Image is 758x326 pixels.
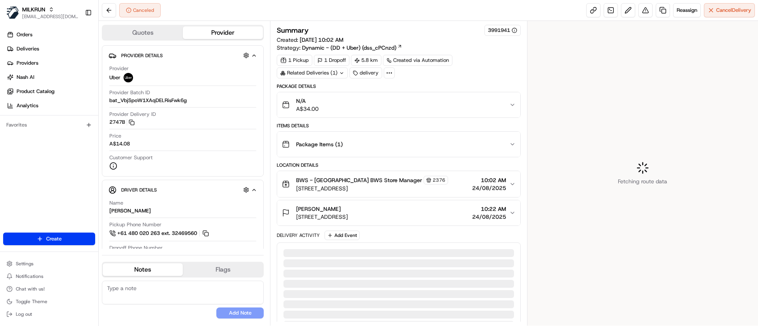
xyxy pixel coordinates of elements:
[277,27,309,34] h3: Summary
[121,52,163,59] span: Provider Details
[183,263,263,276] button: Flags
[109,229,210,238] a: +61 480 020 263 ext. 32469560
[277,55,312,66] div: 1 Pickup
[716,7,751,14] span: Cancel Delivery
[488,27,517,34] button: 3991941
[3,43,98,55] a: Deliveries
[17,74,34,81] span: Nash AI
[296,213,348,221] span: [STREET_ADDRESS]
[300,36,343,43] span: [DATE] 10:02 AM
[3,119,95,131] div: Favorites
[3,309,95,320] button: Log out
[109,89,150,96] span: Provider Batch ID
[704,3,755,17] button: CancelDelivery
[117,230,197,237] span: +61 480 020 263 ext. 32469560
[16,311,32,317] span: Log out
[677,7,697,14] span: Reassign
[351,55,381,66] div: 5.8 km
[433,177,445,183] span: 2376
[109,244,163,251] span: Dropoff Phone Number
[6,6,19,19] img: MILKRUN
[121,187,157,193] span: Driver Details
[16,298,47,305] span: Toggle Theme
[3,85,98,98] a: Product Catalog
[22,13,79,20] button: [EMAIL_ADDRESS][DOMAIN_NAME]
[109,119,135,126] button: 2747B
[109,132,121,140] span: Price
[109,199,123,207] span: Name
[277,162,520,168] div: Location Details
[109,111,156,118] span: Provider Delivery ID
[17,102,38,109] span: Analytics
[296,176,422,184] span: BWS - [GEOGRAPHIC_DATA] BWS Store Manager
[472,205,506,213] span: 10:22 AM
[109,221,161,228] span: Pickup Phone Number
[119,3,161,17] button: Canceled
[109,154,153,161] span: Customer Support
[296,105,319,113] span: A$34.00
[277,92,520,117] button: N/AA$34.00
[472,213,506,221] span: 24/08/2025
[673,3,701,17] button: Reassign
[16,261,34,267] span: Settings
[3,258,95,269] button: Settings
[277,123,520,129] div: Items Details
[3,283,95,294] button: Chat with us!
[3,57,98,69] a: Providers
[277,83,520,89] div: Package Details
[17,45,39,52] span: Deliveries
[296,205,341,213] span: [PERSON_NAME]
[3,71,98,84] a: Nash AI
[277,171,520,197] button: BWS - [GEOGRAPHIC_DATA] BWS Store Manager2376[STREET_ADDRESS]10:02 AM24/08/2025
[109,74,120,81] span: Uber
[109,97,187,104] span: bat_VbjSpoW1XAqDELRisFwk6g
[472,184,506,192] span: 24/08/2025
[109,65,129,72] span: Provider
[383,55,452,66] a: Created via Automation
[22,6,45,13] button: MILKRUN
[109,207,151,214] div: [PERSON_NAME]
[46,235,62,242] span: Create
[109,183,257,196] button: Driver Details
[3,233,95,245] button: Create
[17,31,32,38] span: Orders
[3,296,95,307] button: Toggle Theme
[103,263,183,276] button: Notes
[325,231,360,240] button: Add Event
[302,44,396,52] span: Dynamic - (DD + Uber) (dss_cPCnzd)
[3,28,98,41] a: Orders
[17,88,54,95] span: Product Catalog
[183,26,263,39] button: Provider
[277,44,402,52] div: Strategy:
[296,97,319,105] span: N/A
[618,177,667,185] span: Fetching route data
[349,67,382,78] div: delivery
[109,49,257,62] button: Provider Details
[277,200,520,225] button: [PERSON_NAME][STREET_ADDRESS]10:22 AM24/08/2025
[16,286,45,292] span: Chat with us!
[296,140,343,148] span: Package Items ( 1 )
[3,3,82,22] button: MILKRUNMILKRUN[EMAIL_ADDRESS][DOMAIN_NAME]
[16,273,43,279] span: Notifications
[314,55,349,66] div: 1 Dropoff
[296,184,448,192] span: [STREET_ADDRESS]
[277,232,320,238] div: Delivery Activity
[124,73,133,82] img: uber-new-logo.jpeg
[3,99,98,112] a: Analytics
[472,176,506,184] span: 10:02 AM
[109,140,130,147] span: A$14.08
[3,271,95,282] button: Notifications
[17,60,38,67] span: Providers
[103,26,183,39] button: Quotes
[277,132,520,157] button: Package Items (1)
[277,36,343,44] span: Created:
[277,67,348,78] div: Related Deliveries (1)
[302,44,402,52] a: Dynamic - (DD + Uber) (dss_cPCnzd)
